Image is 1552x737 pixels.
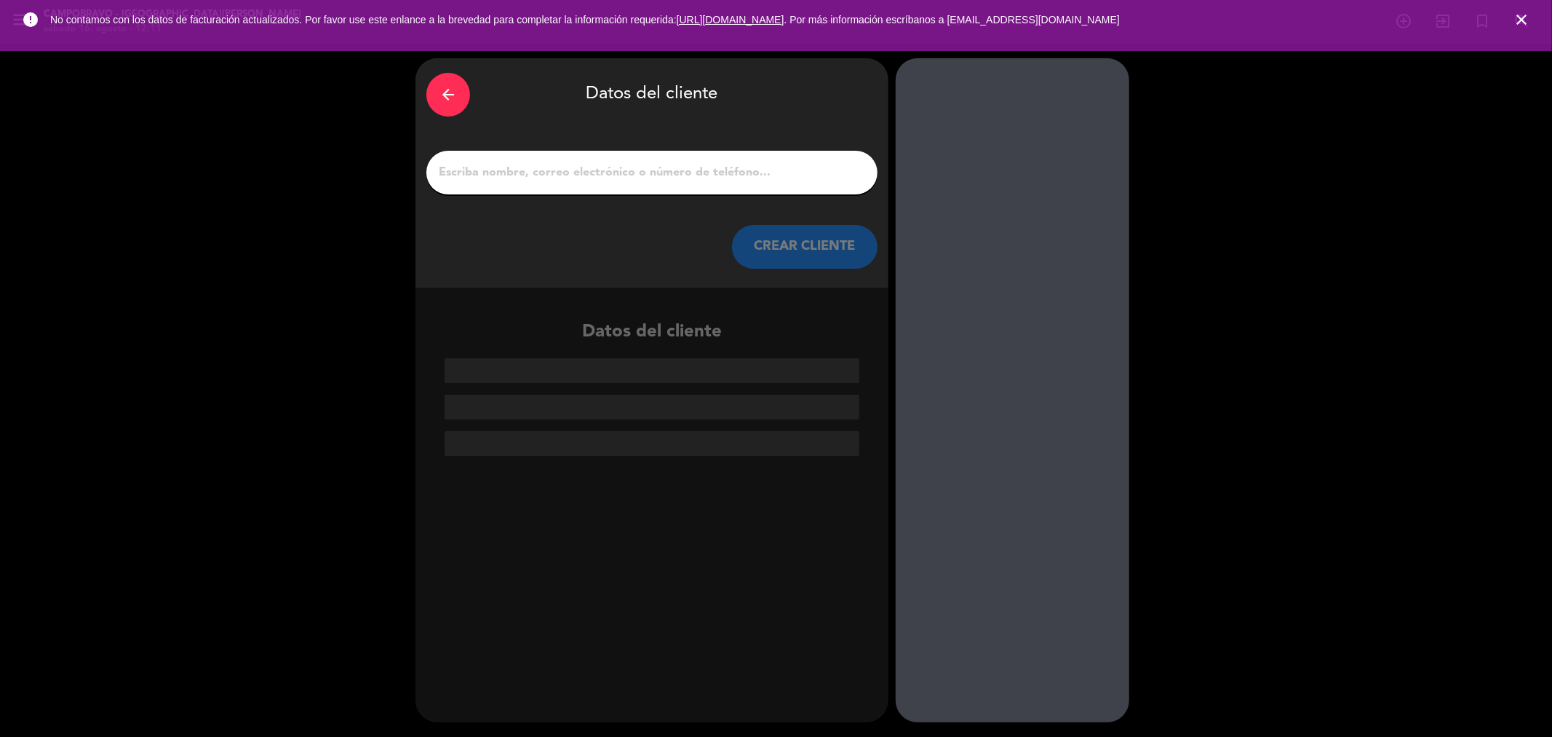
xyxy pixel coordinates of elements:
a: [URL][DOMAIN_NAME] [677,14,784,25]
button: CREAR CLIENTE [732,225,878,269]
div: Datos del cliente [415,318,888,456]
a: . Por más información escríbanos a [EMAIL_ADDRESS][DOMAIN_NAME] [784,14,1120,25]
div: Datos del cliente [426,69,878,120]
i: close [1513,11,1530,28]
input: Escriba nombre, correo electrónico o número de teléfono... [437,162,867,183]
i: arrow_back [439,86,457,103]
i: error [22,11,39,28]
span: No contamos con los datos de facturación actualizados. Por favor use este enlance a la brevedad p... [50,14,1120,25]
